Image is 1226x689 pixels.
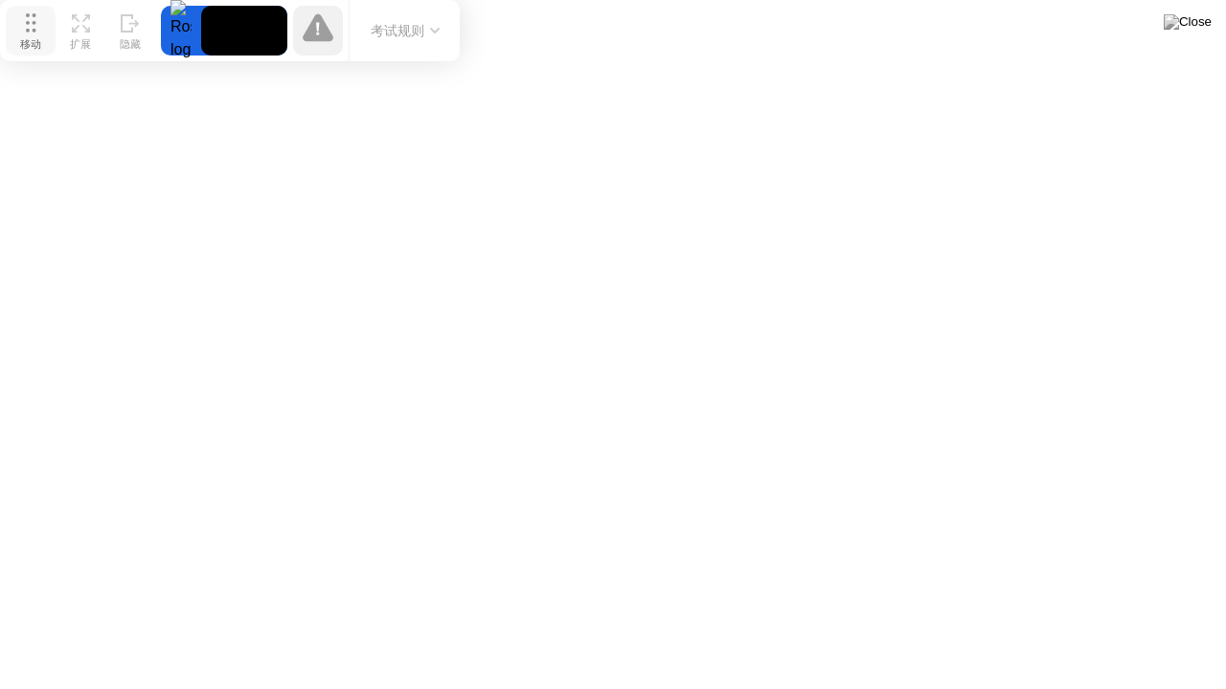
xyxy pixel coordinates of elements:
[6,6,56,56] button: 移动
[105,6,155,56] button: 隐藏
[120,38,141,52] div: 隐藏
[70,38,91,52] div: 扩展
[365,21,445,41] button: 考试规则
[56,6,105,56] button: 扩展
[20,38,41,52] div: 移动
